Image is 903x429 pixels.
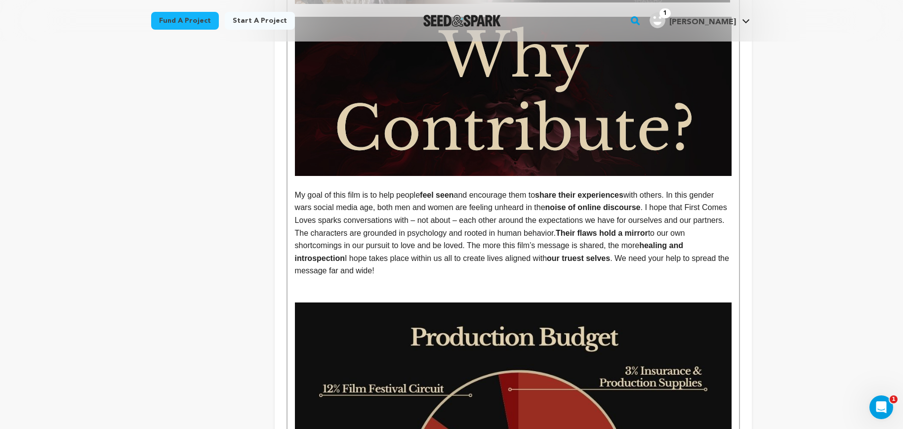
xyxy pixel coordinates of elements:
[556,229,648,237] strong: Their flaws hold a mirror
[545,203,641,212] strong: noise of online discourse
[423,15,501,27] a: Seed&Spark Homepage
[295,189,732,277] p: My goal of this film is to help people and encourage them to with others. In this gender wars soc...
[420,191,453,199] strong: feel seen
[423,15,501,27] img: Seed&Spark Logo Dark Mode
[225,12,295,30] a: Start a project
[890,395,898,403] span: 1
[669,18,736,26] span: [PERSON_NAME]
[648,10,752,31] span: D'Oyley R.'s Profile
[535,191,623,199] strong: share their experiences
[295,241,686,262] strong: healing and introspection
[648,10,752,28] a: D'Oyley R.'s Profile
[650,12,665,28] img: user.png
[650,12,736,28] div: D'Oyley R.'s Profile
[659,8,671,18] span: 1
[869,395,893,419] iframe: Intercom live chat
[295,17,732,176] img: 1755491023-Why%20Contribute.jpg
[547,254,610,262] strong: our truest selves
[151,12,219,30] a: Fund a project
